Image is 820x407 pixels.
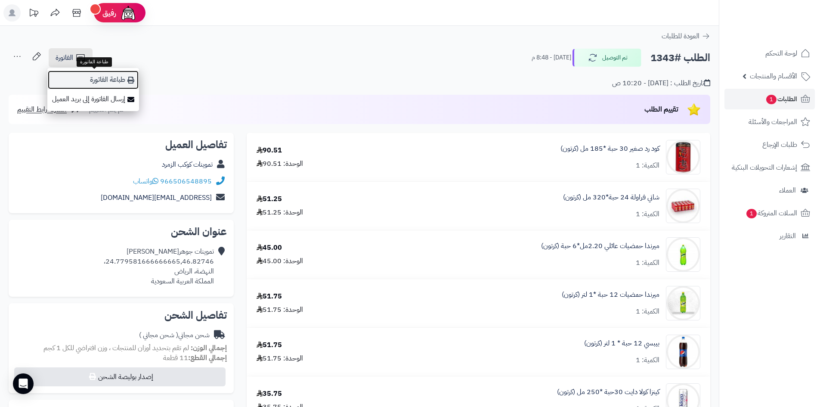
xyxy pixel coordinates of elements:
a: العملاء [724,180,815,201]
a: إشعارات التحويلات البنكية [724,157,815,178]
a: [EMAIL_ADDRESS][DOMAIN_NAME] [101,193,212,203]
strong: إجمالي القطع: [188,353,227,363]
div: الوحدة: 45.00 [257,256,303,266]
a: ميرندا حمضيات 12 حبة *1 لتر (كرتون) [562,290,659,300]
div: 51.25 [257,194,282,204]
a: كينزا كولا دايت 30حبة *250 مل (كرتون) [557,387,659,397]
a: الفاتورة [49,48,93,67]
a: طلبات الإرجاع [724,134,815,155]
a: إرسال الفاتورة إلى بريد العميل [47,90,139,109]
a: لوحة التحكم [724,43,815,64]
span: مشاركة رابط التقييم [17,104,67,115]
div: شحن مجاني [139,330,210,340]
div: الوحدة: 51.75 [257,354,303,364]
span: لم تقم بتحديد أوزان للمنتجات ، وزن افتراضي للكل 1 كجم [43,343,189,353]
small: 11 قطعة [163,353,227,363]
a: ميرندا حمضيات عائلي 2.20مل*6 حبة (كرتون) [541,241,659,251]
span: ( شحن مجاني ) [139,330,178,340]
span: تقييم الطلب [644,104,678,115]
div: Open Intercom Messenger [13,373,34,394]
a: السلات المتروكة1 [724,203,815,224]
button: تم التوصيل [572,49,641,67]
a: العودة للطلبات [662,31,710,41]
span: 1 [766,94,777,105]
img: 1747566256-XP8G23evkchGmxKUr8YaGb2gsq2hZno4-90x90.jpg [666,286,700,320]
div: 51.75 [257,292,282,301]
h2: الطلب #1343 [650,49,710,67]
img: logo-2.png [761,14,812,32]
img: ai-face.png [120,4,137,22]
span: العودة للطلبات [662,31,699,41]
div: تموينات جوهر[PERSON_NAME] 24.779581666666665,46.82746، النهضة، الرياض المملكة العربية السعودية [104,247,214,286]
h2: عنوان الشحن [15,227,227,237]
img: 1747542077-4f066927-1750-4e9d-9c34-ff2f7387-90x90.jpg [666,189,700,223]
a: 966506548895 [160,176,212,186]
span: الفاتورة [56,53,73,63]
div: طباعة الفاتورة [77,57,112,67]
h2: تفاصيل الشحن [15,310,227,320]
a: بيبسي 12 حبة * 1 لتر (كرتون) [584,339,659,348]
span: العملاء [779,184,796,196]
img: 1747536337-61lY7EtfpmL._AC_SL1500-90x90.jpg [666,140,700,174]
div: الوحدة: 51.25 [257,208,303,217]
img: 1747594532-18409223-8150-4f06-d44a-9c8685d0-90x90.jpg [666,335,700,369]
span: التقارير [780,230,796,242]
div: 90.51 [257,146,282,155]
div: 45.00 [257,243,282,253]
strong: إجمالي الوزن: [191,343,227,353]
span: الطلبات [765,93,797,105]
span: إشعارات التحويلات البنكية [732,162,797,174]
div: الوحدة: 90.51 [257,159,303,169]
a: مشاركة رابط التقييم [17,104,81,115]
div: الكمية: 1 [636,307,659,317]
a: الطلبات1 [724,89,815,109]
a: التقارير [724,226,815,246]
a: تموينات كوكب الزمرد [162,159,213,170]
div: الكمية: 1 [636,209,659,219]
div: الكمية: 1 [636,161,659,171]
button: إصدار بوليصة الشحن [14,367,226,386]
span: طلبات الإرجاع [762,139,797,151]
span: 1 [746,208,757,219]
a: المراجعات والأسئلة [724,112,815,132]
a: واتساب [133,176,158,186]
a: تحديثات المنصة [23,4,44,24]
span: رفيق [102,8,116,18]
div: تاريخ الطلب : [DATE] - 10:20 ص [612,78,710,88]
div: الكمية: 1 [636,355,659,365]
div: 35.75 [257,389,282,399]
span: الأقسام والمنتجات [750,70,797,82]
a: كود رد صغير 30 حبة *185 مل (كرتون) [560,144,659,154]
a: طباعة الفاتورة [47,70,139,90]
span: المراجعات والأسئلة [749,116,797,128]
img: 1747544486-c60db756-6ee7-44b0-a7d4-ec449800-90x90.jpg [666,237,700,272]
span: السلات المتروكة [746,207,797,219]
div: الكمية: 1 [636,258,659,268]
small: [DATE] - 8:48 م [532,53,571,62]
h2: تفاصيل العميل [15,140,227,150]
a: شاني فراولة 24 حبة*320 مل (كرتون) [563,193,659,202]
div: الوحدة: 51.75 [257,305,303,315]
span: لوحة التحكم [765,47,797,59]
div: 51.75 [257,340,282,350]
